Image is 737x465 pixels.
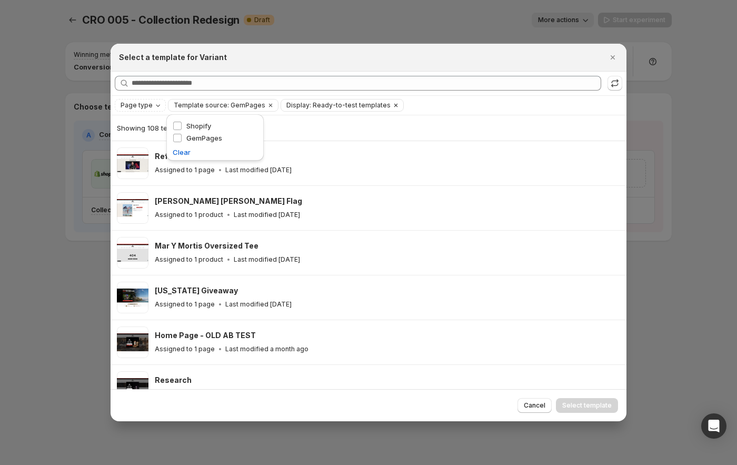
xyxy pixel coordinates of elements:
span: Shopify [186,122,211,130]
span: Template source: GemPages [174,101,265,110]
div: Open Intercom Messenger [701,413,726,439]
button: Clear [265,100,276,111]
button: Close [605,50,620,65]
h3: Research [155,375,192,385]
button: Page type [115,100,165,111]
p: Assigned to 1 page [155,345,215,353]
p: Last modified [DATE] [234,255,300,264]
button: Display: Ready-to-test templates [281,100,391,111]
h3: [US_STATE] Giveaway [155,285,238,296]
span: Showing 108 templates [117,124,193,132]
span: GemPages [186,134,222,142]
h3: Mar Y Mortis Oversized Tee [155,241,258,251]
p: Assigned to 1 page [155,166,215,174]
p: Last modified [DATE] [225,166,292,174]
p: Last modified [DATE] [225,300,292,309]
button: Clear [391,100,401,111]
p: Assigned to 1 product [155,211,223,219]
span: Page type [121,101,153,110]
h3: Refund and Return [155,151,225,162]
button: Clear [173,147,191,157]
h3: [PERSON_NAME] [PERSON_NAME] Flag [155,196,302,206]
h3: Home Page - OLD AB TEST [155,330,256,341]
button: Cancel [517,398,552,413]
span: Display: Ready-to-test templates [286,101,391,110]
p: Assigned to 1 page [155,300,215,309]
span: Cancel [524,401,545,410]
h2: Select a template for Variant [119,52,227,63]
p: Last modified [DATE] [234,211,300,219]
button: Template source: GemPages [168,100,265,111]
p: Last modified a month ago [225,345,308,353]
p: Assigned to 1 product [155,255,223,264]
